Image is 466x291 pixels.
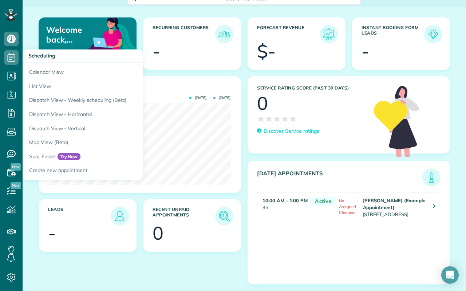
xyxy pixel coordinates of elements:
[28,52,55,59] span: Scheduling
[23,79,205,93] a: List View
[362,42,369,60] div: -
[426,27,441,41] img: icon_form_leads-04211a6a04a5b2264e4ee56bc0799ec3eb69b7e499cbb523a139df1d13a81ae0.png
[23,107,205,121] a: Dispatch View - Horizontal
[48,224,56,242] div: -
[273,112,281,125] span: ★
[363,198,425,210] strong: [PERSON_NAME] (Example Appointment)
[264,127,319,135] p: Discover Service ratings
[23,150,205,164] a: Spot FinderTry Now
[217,27,232,41] img: icon_recurring_customers-cf858462ba22bcd05b5a5880d41d6543d210077de5bb9ebc9590e49fd87d84ed.png
[257,25,320,43] h3: Forecast Revenue
[257,85,367,91] h3: Service Rating score (past 30 days)
[68,9,139,80] img: dashboard_welcome-42a62b7d889689a78055ac9021e634bf52bae3f8056760290aed330b23ab8690.png
[23,135,205,150] a: Map View (Beta)
[257,170,422,187] h3: [DATE] Appointments
[281,112,289,125] span: ★
[153,25,215,43] h3: Recurring Customers
[441,266,459,284] div: Open Intercom Messenger
[153,207,215,225] h3: Recent unpaid appointments
[217,209,232,223] img: icon_unpaid_appointments-47b8ce3997adf2238b356f14209ab4cced10bd1f174958f3ca8f1d0dd7fffeee.png
[321,27,336,41] img: icon_forecast_revenue-8c13a41c7ed35a8dcfafea3cbb826a0462acb37728057bba2d056411b612bbbe.png
[23,121,205,136] a: Dispatch View - Vertical
[311,197,335,206] span: Active
[11,182,21,189] span: New
[362,25,424,43] h3: Instant Booking Form Leads
[265,112,273,125] span: ★
[112,209,127,223] img: icon_leads-1bed01f49abd5b7fead27621c3d59655bb73ed531f8eeb49469d10e621d6b896.png
[48,207,111,225] h3: Leads
[11,163,21,171] span: New
[257,127,319,135] a: Discover Service ratings
[262,198,308,203] strong: 10:00 AM - 1:00 PM
[257,112,265,125] span: ★
[213,96,230,100] span: [DATE]
[58,153,81,160] span: Try Now
[424,170,439,185] img: icon_todays_appointments-901f7ab196bb0bea1936b74009e4eb5ffbc2d2711fa7634e0d609ed5ef32b18b.png
[289,112,297,125] span: ★
[46,25,104,44] p: Welcome back, [PERSON_NAME]!
[23,63,205,79] a: Calendar View
[257,42,276,60] div: $-
[153,224,163,242] div: 0
[189,96,206,100] span: [DATE]
[361,192,427,222] td: [STREET_ADDRESS]
[257,94,268,112] div: 0
[257,192,308,222] td: 3h
[339,198,356,215] span: No Assigned Cleaners
[23,93,205,107] a: Dispatch View - Weekly scheduling (Beta)
[153,42,160,60] div: -
[23,163,205,180] a: Create new appointment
